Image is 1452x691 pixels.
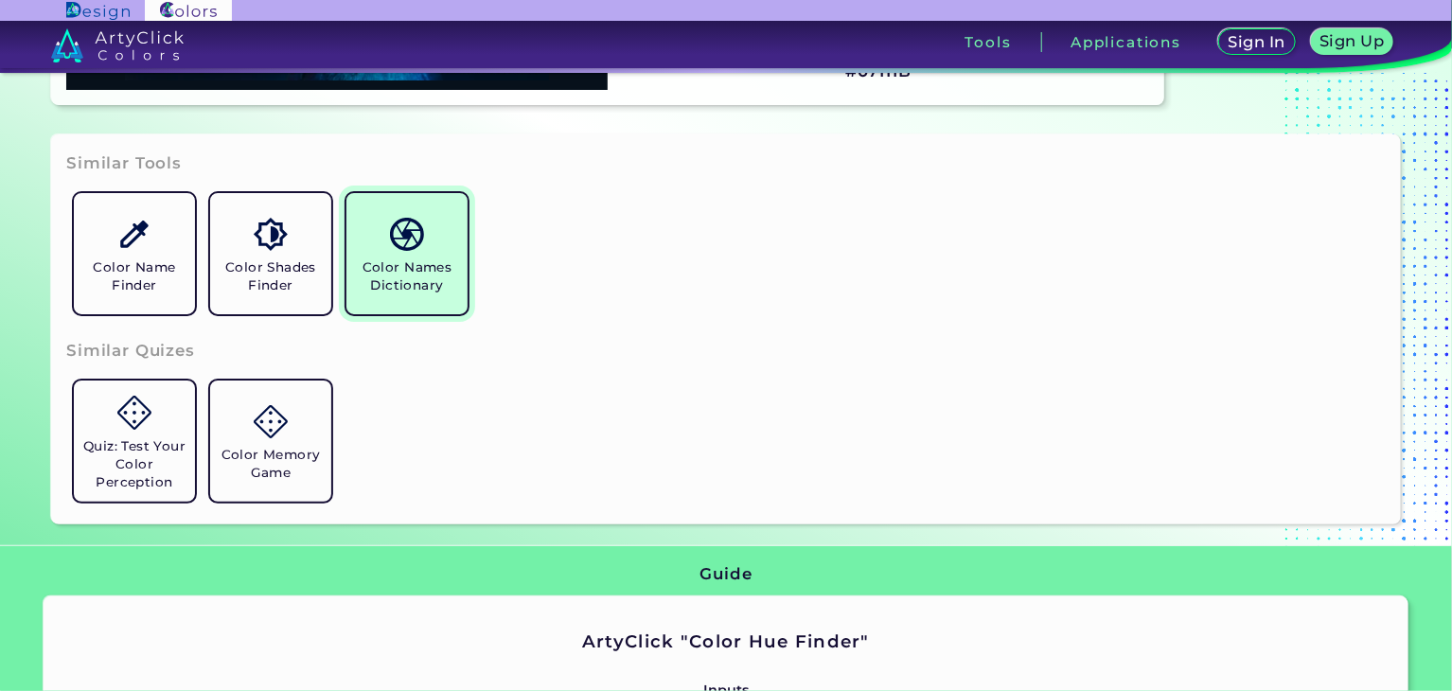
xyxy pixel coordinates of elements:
[1227,34,1286,50] h5: Sign In
[354,258,460,294] h5: Color Names Dictionary
[66,152,182,175] h3: Similar Tools
[699,563,752,586] h3: Guide
[1308,28,1395,56] a: Sign Up
[261,629,1191,654] h2: ArtyClick "Color Hue Finder"
[117,396,151,429] img: icon_game.svg
[66,373,203,509] a: Quiz: Test Your Color Perception
[203,373,339,509] a: Color Memory Game
[1319,33,1387,49] h5: Sign Up
[218,446,324,482] h5: Color Memory Game
[66,340,195,363] h3: Similar Quizes
[66,186,203,322] a: Color Name Finder
[203,186,339,322] a: Color Shades Finder
[66,2,130,20] img: ArtyClick Design logo
[117,218,151,251] img: icon_color_name_finder.svg
[81,437,187,491] h5: Quiz: Test Your Color Perception
[1071,35,1181,49] h3: Applications
[390,218,423,251] img: icon_color_names_dictionary.svg
[965,35,1012,49] h3: Tools
[339,186,475,322] a: Color Names Dictionary
[254,218,287,251] img: icon_color_shades.svg
[81,258,187,294] h5: Color Name Finder
[1216,28,1298,56] a: Sign In
[218,258,324,294] h5: Color Shades Finder
[254,405,287,438] img: icon_game.svg
[51,28,185,62] img: logo_artyclick_colors_white.svg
